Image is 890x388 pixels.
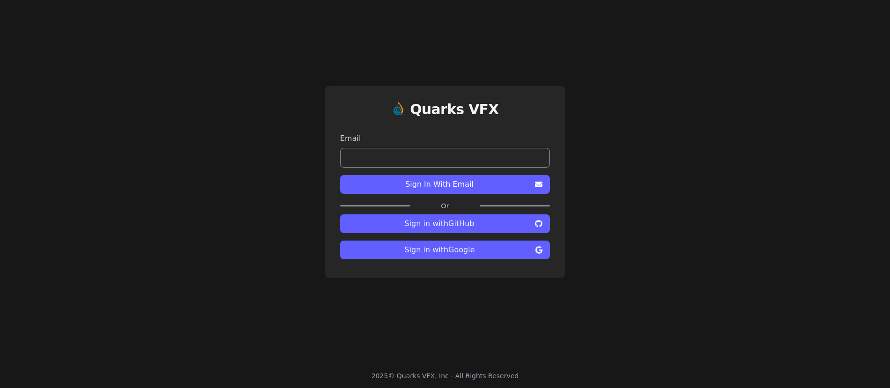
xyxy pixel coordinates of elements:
[340,175,550,194] button: Sign In With Email
[340,241,550,259] button: Sign in withGoogle
[410,101,499,125] a: Quarks VFX
[410,101,499,118] h1: Quarks VFX
[410,201,480,211] label: Or
[340,214,550,233] button: Sign in withGitHub
[348,179,531,190] span: Sign In With Email
[371,371,519,381] div: 2025 © Quarks VFX, Inc - All Rights Reserved
[348,244,532,256] span: Sign in with Google
[340,133,550,144] label: Email
[348,218,531,229] span: Sign in with GitHub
